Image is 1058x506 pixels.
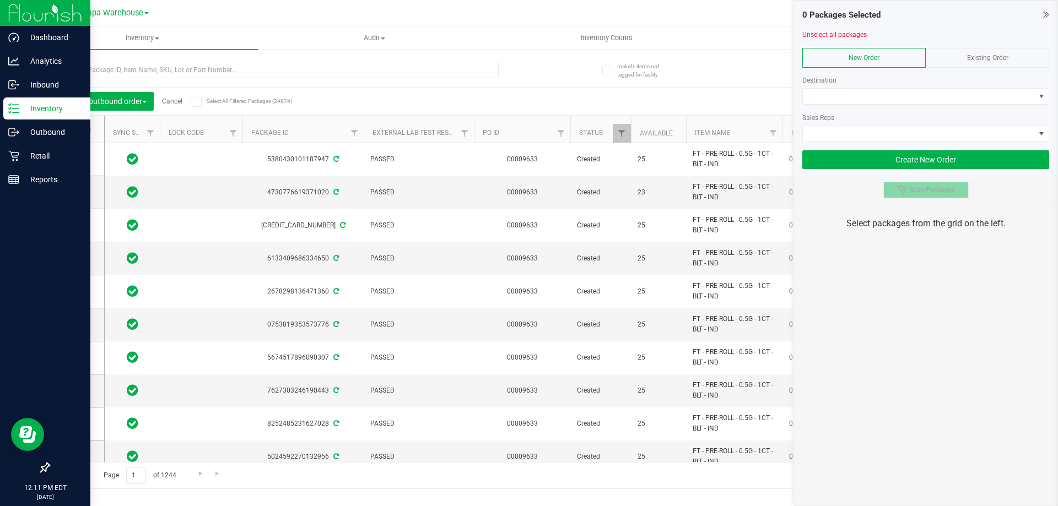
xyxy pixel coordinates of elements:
iframe: Resource center [11,418,44,451]
span: Page of 1244 [94,467,185,484]
inline-svg: Analytics [8,56,19,67]
span: 0 [789,451,831,462]
span: 25 [638,451,679,462]
a: 00009633 [507,353,538,361]
button: Create New Order [802,150,1049,169]
span: 0 [789,418,831,429]
a: Non-Available [791,129,840,137]
a: Status [579,129,603,137]
span: FT - PRE-ROLL - 0.5G - 1CT - BLT - IND [693,215,776,236]
inline-svg: Reports [8,174,19,185]
a: Available [640,129,673,137]
span: FT - PRE-ROLL - 0.5G - 1CT - BLT - IND [693,248,776,269]
span: 25 [638,319,679,330]
span: In Sync [127,416,138,431]
span: Sync from Compliance System [332,420,339,427]
span: Sync from Compliance System [332,254,339,262]
span: Sync from Compliance System [332,387,339,394]
span: New Order [849,54,879,62]
span: PASSED [370,352,467,363]
span: Destination [802,77,836,84]
a: 00009633 [507,254,538,262]
span: 25 [638,385,679,396]
a: Cancel [162,97,182,105]
span: Sync from Compliance System [332,287,339,295]
a: Audit [258,26,490,50]
span: In Sync [127,184,138,200]
span: Include items not tagged for facility [617,62,672,79]
span: 0 [789,154,831,165]
div: 4730776619371020 [241,187,365,198]
div: 7627303246190443 [241,385,365,396]
p: Inbound [19,78,85,91]
div: 5024592270132956 [241,451,365,462]
span: In Sync [127,383,138,398]
div: 5380430101187947 [241,154,365,165]
span: Sync from Compliance System [332,188,339,196]
span: In Sync [127,350,138,365]
span: FT - PRE-ROLL - 0.5G - 1CT - BLT - IND [693,446,776,467]
div: Select packages from the grid on the left. [808,217,1044,230]
span: 23 [638,187,679,198]
span: Tampa Warehouse [76,8,143,18]
span: FT - PRE-ROLL - 0.5G - 1CT - BLT - IND [693,281,776,302]
span: Sales Reps [802,114,834,122]
span: Sync from Compliance System [332,320,339,328]
span: In Sync [127,217,138,233]
span: Created [577,352,624,363]
a: Filter [142,124,160,143]
span: FT - PRE-ROLL - 0.5G - 1CT - BLT - IND [693,314,776,335]
span: PASSED [370,154,467,165]
span: Audit [259,33,490,43]
a: 00009633 [507,453,538,460]
a: Go to the last page [210,467,226,482]
a: 00009633 [507,287,538,295]
a: Package ID [251,129,289,137]
a: Item Name [695,129,730,137]
span: In Sync [127,317,138,332]
a: Filter [456,124,474,143]
div: [CREDIT_CARD_NUMBER] [241,220,365,231]
span: PASSED [370,220,467,231]
span: FT - PRE-ROLL - 0.5G - 1CT - BLT - IND [693,182,776,203]
span: Sync from Compliance System [332,453,339,460]
span: PASSED [370,418,467,429]
a: 00009633 [507,221,538,229]
a: PO ID [483,129,499,137]
div: 0753819353573776 [241,319,365,330]
button: Add to outbound order [57,92,154,111]
a: External Lab Test Result [373,129,459,137]
a: Filter [764,124,782,143]
p: Analytics [19,55,85,68]
p: Outbound [19,126,85,139]
div: 8252485231627028 [241,418,365,429]
span: 0 [789,319,831,330]
a: 00009633 [507,387,538,394]
span: Sync from Compliance System [338,221,346,229]
inline-svg: Outbound [8,127,19,138]
span: PASSED [370,319,467,330]
span: Inventory Counts [566,33,647,43]
span: Created [577,187,624,198]
span: In Sync [127,251,138,266]
span: FT - PRE-ROLL - 0.5G - 1CT - BLT - IND [693,347,776,368]
a: Inventory [26,26,258,50]
p: Retail [19,149,85,162]
p: Dashboard [19,31,85,44]
span: Created [577,154,624,165]
span: PASSED [370,187,467,198]
span: 0 [789,286,831,297]
span: 25 [638,352,679,363]
inline-svg: Retail [8,150,19,161]
span: Add to outbound order [64,97,147,106]
a: Lock Code [169,129,204,137]
span: Sync from Compliance System [332,155,339,163]
span: 0 [789,187,831,198]
span: 25 [638,253,679,264]
span: Created [577,286,624,297]
a: Inventory Counts [490,26,722,50]
input: 1 [126,467,146,484]
a: Filter [224,124,242,143]
span: Created [577,220,624,231]
span: FT - PRE-ROLL - 0.5G - 1CT - BLT - IND [693,380,776,401]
